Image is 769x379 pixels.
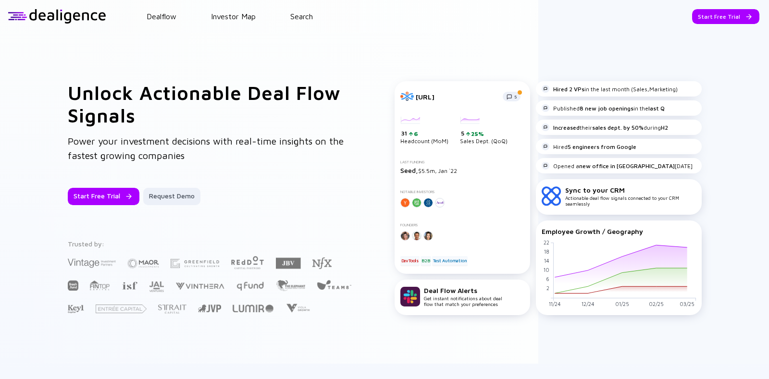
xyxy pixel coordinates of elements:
[424,286,502,294] div: Deal Flow Alerts
[581,301,594,307] tspan: 12/24
[542,104,665,112] div: Published in the
[542,143,636,150] div: Hired
[68,257,116,269] img: Vintage Investment Partners
[400,190,524,194] div: Notable Investors
[546,276,549,282] tspan: 6
[565,186,696,207] div: Actionable deal flow signals connected to your CRM seamlessly
[158,305,186,314] img: Strait Capital
[544,257,549,264] tspan: 14
[461,130,508,137] div: 5
[231,254,264,270] img: Red Dot Capital Partners
[615,301,629,307] tspan: 01/25
[236,280,264,292] img: Q Fund
[553,124,580,131] strong: Increased
[546,285,549,291] tspan: 2
[548,301,560,307] tspan: 11/24
[143,188,200,205] button: Request Demo
[68,305,84,314] img: Key1 Capital
[68,135,344,161] span: Power your investment decisions with real-time insights on the fastest growing companies
[432,256,468,266] div: Test Automation
[542,123,668,131] div: their during
[421,256,431,266] div: B2B
[400,160,524,164] div: Last Funding
[416,93,497,101] div: [URL]
[680,301,695,307] tspan: 03/25
[233,305,273,312] img: Lumir Ventures
[544,248,549,255] tspan: 18
[579,162,675,170] strong: new office in [GEOGRAPHIC_DATA]
[127,256,159,271] img: Maor Investments
[470,130,484,137] div: 25%
[175,281,224,291] img: Vinthera
[68,81,356,126] h1: Unlock Actionable Deal Flow Signals
[543,267,549,273] tspan: 10
[565,186,696,194] div: Sync to your CRM
[285,304,310,313] img: Viola Growth
[424,286,502,307] div: Get instant notifications about deal flow that match your preferences
[68,188,139,205] button: Start Free Trial
[568,143,636,150] strong: 5 engineers from Google
[90,280,110,291] img: FINTOP Capital
[198,305,221,312] img: Jerusalem Venture Partners
[542,227,696,235] div: Employee Growth / Geography
[122,281,137,290] img: Israel Secondary Fund
[149,281,164,292] img: JAL Ventures
[276,280,305,291] img: The Elephant
[692,9,759,24] button: Start Free Trial
[401,130,448,137] div: 31
[400,256,420,266] div: DevTools
[400,223,524,227] div: Founders
[648,301,663,307] tspan: 02/25
[68,240,353,248] div: Trusted by:
[580,105,633,112] strong: 8 new job openings
[147,12,176,21] a: Dealflow
[592,124,644,131] strong: sales dept. by 50%
[648,105,665,112] strong: last Q
[96,305,147,313] img: Entrée Capital
[661,124,668,131] strong: H2
[542,162,693,170] div: Opened a [DATE]
[211,12,256,21] a: Investor Map
[460,117,508,145] div: Sales Dept. (QoQ)
[400,166,418,174] span: Seed,
[413,130,418,137] div: 6
[171,259,219,268] img: Greenfield Partners
[290,12,313,21] a: Search
[276,257,301,269] img: JBV Capital
[543,239,549,245] tspan: 22
[317,280,351,290] img: Team8
[312,257,332,269] img: NFX
[542,85,678,93] div: in the last month (Sales,Marketing)
[553,86,584,93] strong: Hired 2 VPs
[400,166,524,174] div: $5.5m, Jan `22
[400,117,448,145] div: Headcount (MoM)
